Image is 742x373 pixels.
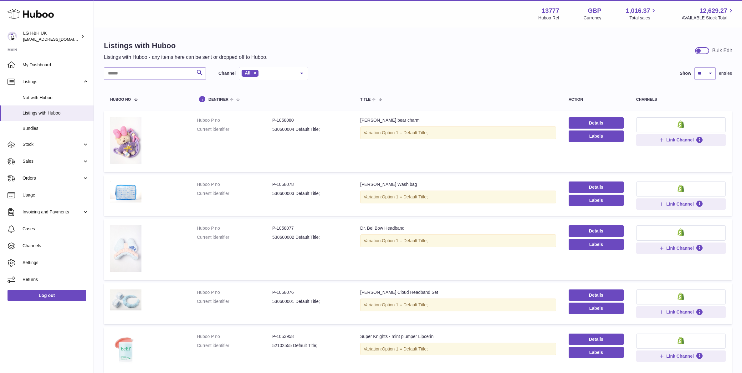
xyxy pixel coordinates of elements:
button: Labels [569,239,624,250]
a: Log out [8,290,86,301]
dd: P-1058077 [272,225,348,231]
img: Super Knights - mint plumper Lipcerin [110,334,141,365]
a: Details [569,289,624,301]
span: Option 1 = Default Title; [382,238,428,243]
dt: Current identifier [197,191,272,197]
img: Dr. Belmeur Cloud Headband Set [110,289,141,310]
div: action [569,98,624,102]
dd: 530600001 Default Title; [272,299,348,304]
a: Details [569,117,624,129]
div: [PERSON_NAME] bear charm [360,117,556,123]
span: 12,629.27 [699,7,727,15]
div: Currency [584,15,601,21]
dt: Huboo P no [197,181,272,187]
span: Huboo no [110,98,131,102]
img: Dr. Belmeur bear charm [110,117,141,164]
dd: 530600003 Default Title; [272,191,348,197]
dt: Current identifier [197,299,272,304]
button: Link Channel [636,198,726,210]
div: Variation: [360,343,556,355]
img: Dr. Bel Bow Headband [110,225,141,272]
span: Returns [23,277,89,283]
button: Link Channel [636,134,726,146]
button: Link Channel [636,243,726,254]
div: LG H&H UK [23,30,79,42]
div: [PERSON_NAME] Wash bag [360,181,556,187]
span: identifier [207,98,228,102]
span: AVAILABLE Stock Total [682,15,734,21]
div: Dr. Bel Bow Headband [360,225,556,231]
dt: Huboo P no [197,334,272,340]
span: Listings [23,79,82,85]
span: Option 1 = Default Title; [382,346,428,351]
span: Link Channel [666,245,694,251]
strong: 13777 [542,7,559,15]
dd: 530600002 Default Title; [272,234,348,240]
h1: Listings with Huboo [104,41,268,51]
a: Details [569,225,624,237]
img: shopify-small.png [678,185,684,192]
div: Huboo Ref [538,15,559,21]
span: entries [719,70,732,76]
img: veechen@lghnh.co.uk [8,32,17,41]
dd: P-1053958 [272,334,348,340]
span: Stock [23,141,82,147]
dt: Huboo P no [197,117,272,123]
label: Channel [218,70,236,76]
a: Details [569,181,624,193]
div: Variation: [360,234,556,247]
div: channels [636,98,726,102]
span: Bundles [23,125,89,131]
span: My Dashboard [23,62,89,68]
dt: Current identifier [197,126,272,132]
span: Cases [23,226,89,232]
button: Labels [569,195,624,206]
dt: Huboo P no [197,225,272,231]
span: [EMAIL_ADDRESS][DOMAIN_NAME] [23,37,92,42]
span: Usage [23,192,89,198]
dt: Current identifier [197,343,272,349]
strong: GBP [588,7,601,15]
span: Listings with Huboo [23,110,89,116]
div: Bulk Edit [712,47,732,54]
dt: Huboo P no [197,289,272,295]
img: shopify-small.png [678,337,684,344]
dt: Current identifier [197,234,272,240]
div: [PERSON_NAME] Cloud Headband Set [360,289,556,295]
span: Total sales [629,15,657,21]
span: Sales [23,158,82,164]
span: Link Channel [666,201,694,207]
p: Listings with Huboo - any items here can be sent or dropped off to Huboo. [104,54,268,61]
span: Link Channel [666,137,694,143]
span: Link Channel [666,309,694,315]
dd: P-1058076 [272,289,348,295]
button: Labels [569,303,624,314]
span: Option 1 = Default Title; [382,194,428,199]
span: Settings [23,260,89,266]
a: Details [569,334,624,345]
dd: P-1058078 [272,181,348,187]
span: 1,016.37 [626,7,650,15]
span: Option 1 = Default Title; [382,302,428,307]
button: Labels [569,347,624,358]
div: Variation: [360,191,556,203]
label: Show [680,70,691,76]
span: Orders [23,175,82,181]
span: Option 1 = Default Title; [382,130,428,135]
button: Link Channel [636,350,726,362]
dd: 52102555 Default Title; [272,343,348,349]
div: Variation: [360,126,556,139]
div: Super Knights - mint plumper Lipcerin [360,334,556,340]
img: shopify-small.png [678,293,684,300]
span: Not with Huboo [23,95,89,101]
span: Invoicing and Payments [23,209,82,215]
img: Dr. Belmeur Wash bag [110,181,141,202]
img: shopify-small.png [678,120,684,128]
button: Labels [569,130,624,142]
span: Link Channel [666,353,694,359]
span: All [245,70,250,75]
a: 1,016.37 Total sales [626,7,658,21]
span: title [360,98,371,102]
dd: P-1058080 [272,117,348,123]
div: Variation: [360,299,556,311]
